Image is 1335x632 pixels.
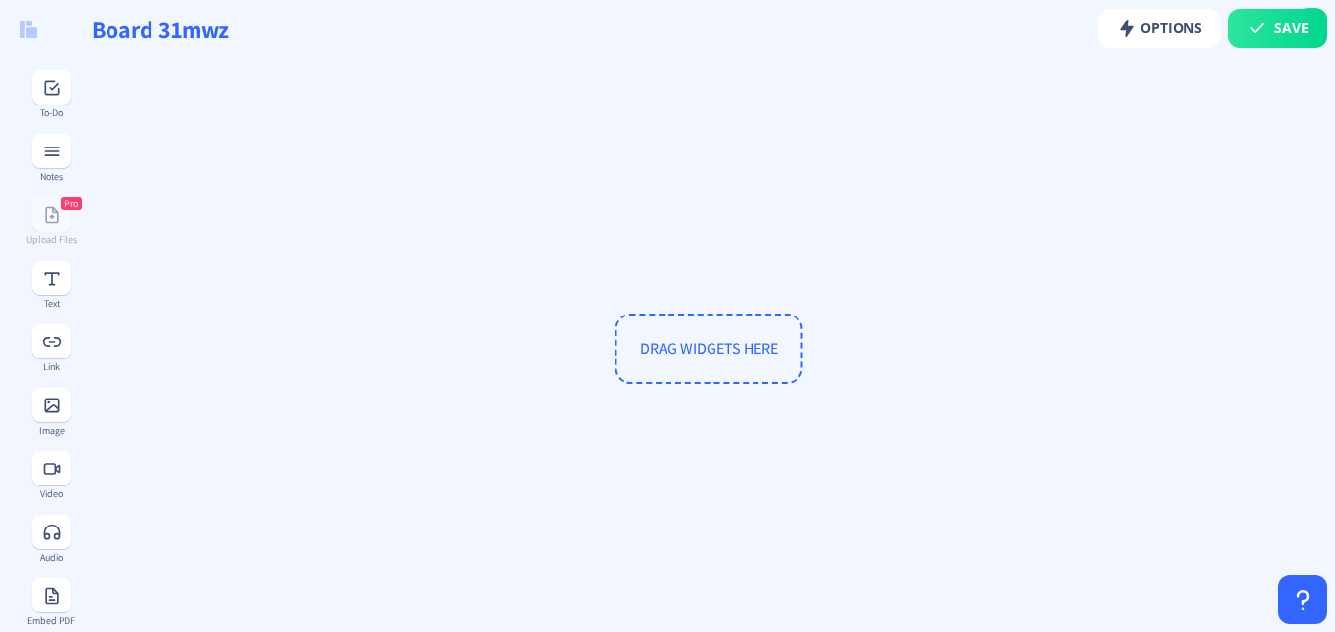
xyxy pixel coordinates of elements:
span: DRAG WIDGETS HERE [615,314,803,384]
button: Options [1098,9,1221,48]
ion-icon: happy outline [55,14,86,45]
div: Notes [16,171,87,182]
div: Image [16,425,87,436]
div: Text [16,298,87,309]
div: To-Do [16,107,87,118]
div: Embed PDF [16,615,87,626]
button: Save [1228,9,1327,48]
div: Video [16,488,87,499]
img: logo.svg [20,21,37,38]
span: Pro [65,197,78,210]
div: Link [16,361,87,372]
span: Options [1117,21,1202,36]
div: Audio [16,552,87,563]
